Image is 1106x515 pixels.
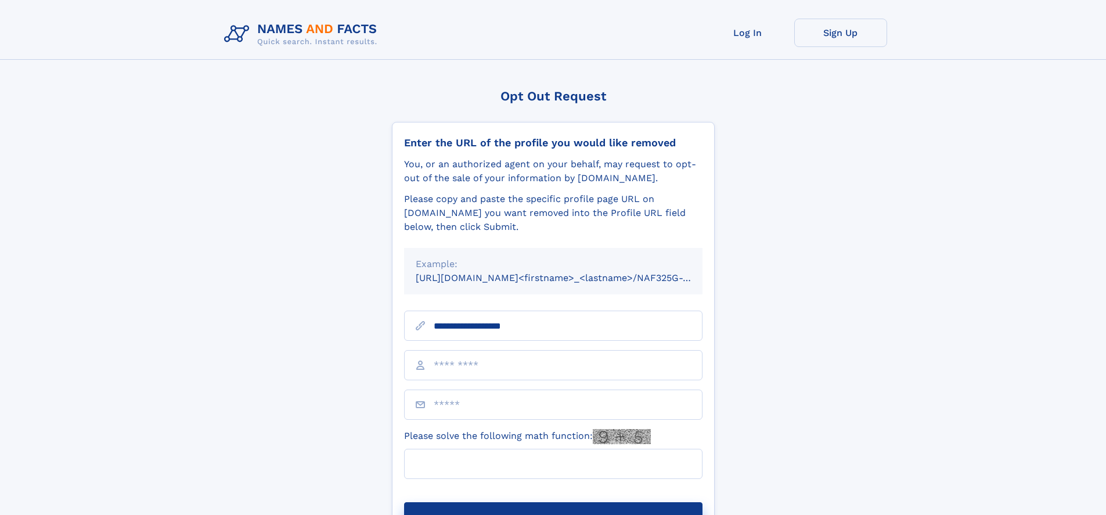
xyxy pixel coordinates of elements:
a: Sign Up [794,19,887,47]
img: Logo Names and Facts [219,19,387,50]
div: Example: [416,257,691,271]
div: Opt Out Request [392,89,715,103]
label: Please solve the following math function: [404,429,651,444]
div: Please copy and paste the specific profile page URL on [DOMAIN_NAME] you want removed into the Pr... [404,192,702,234]
div: You, or an authorized agent on your behalf, may request to opt-out of the sale of your informatio... [404,157,702,185]
small: [URL][DOMAIN_NAME]<firstname>_<lastname>/NAF325G-xxxxxxxx [416,272,725,283]
a: Log In [701,19,794,47]
div: Enter the URL of the profile you would like removed [404,136,702,149]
